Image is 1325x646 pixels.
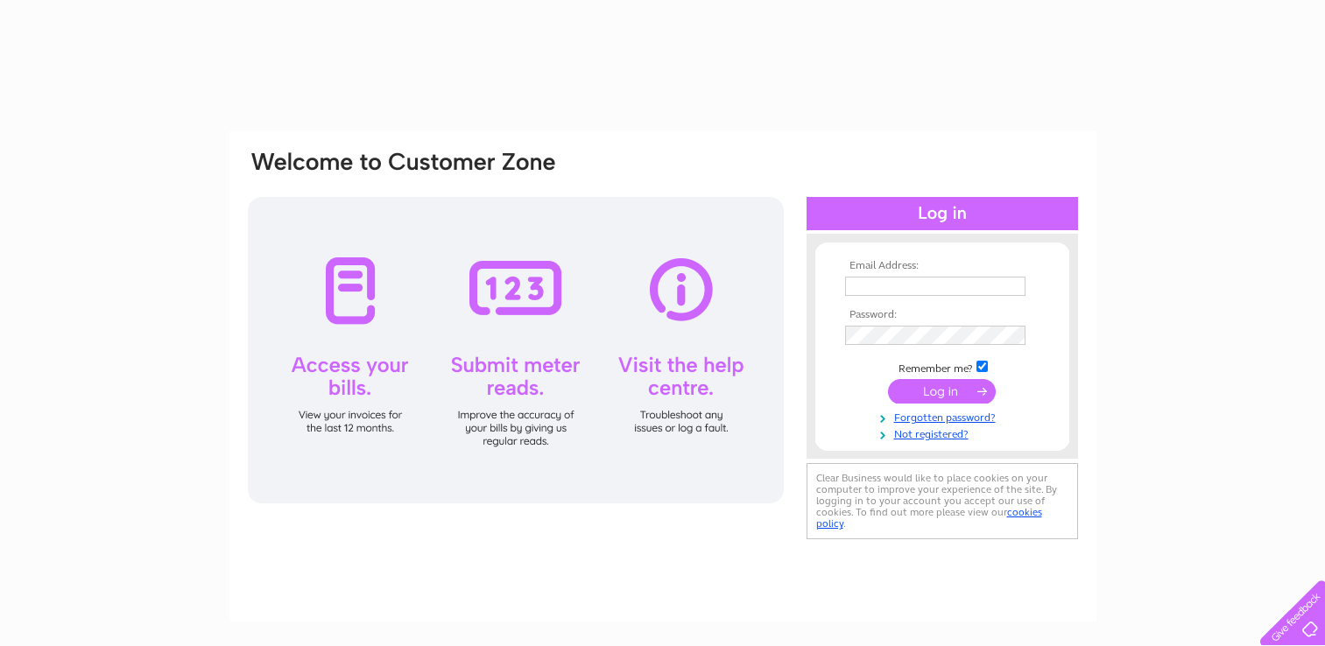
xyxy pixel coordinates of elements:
th: Password: [841,309,1044,321]
div: Clear Business would like to place cookies on your computer to improve your experience of the sit... [807,463,1078,539]
td: Remember me? [841,358,1044,376]
a: cookies policy [816,506,1042,530]
a: Forgotten password? [845,408,1044,425]
input: Submit [888,379,996,404]
a: Not registered? [845,425,1044,441]
th: Email Address: [841,260,1044,272]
